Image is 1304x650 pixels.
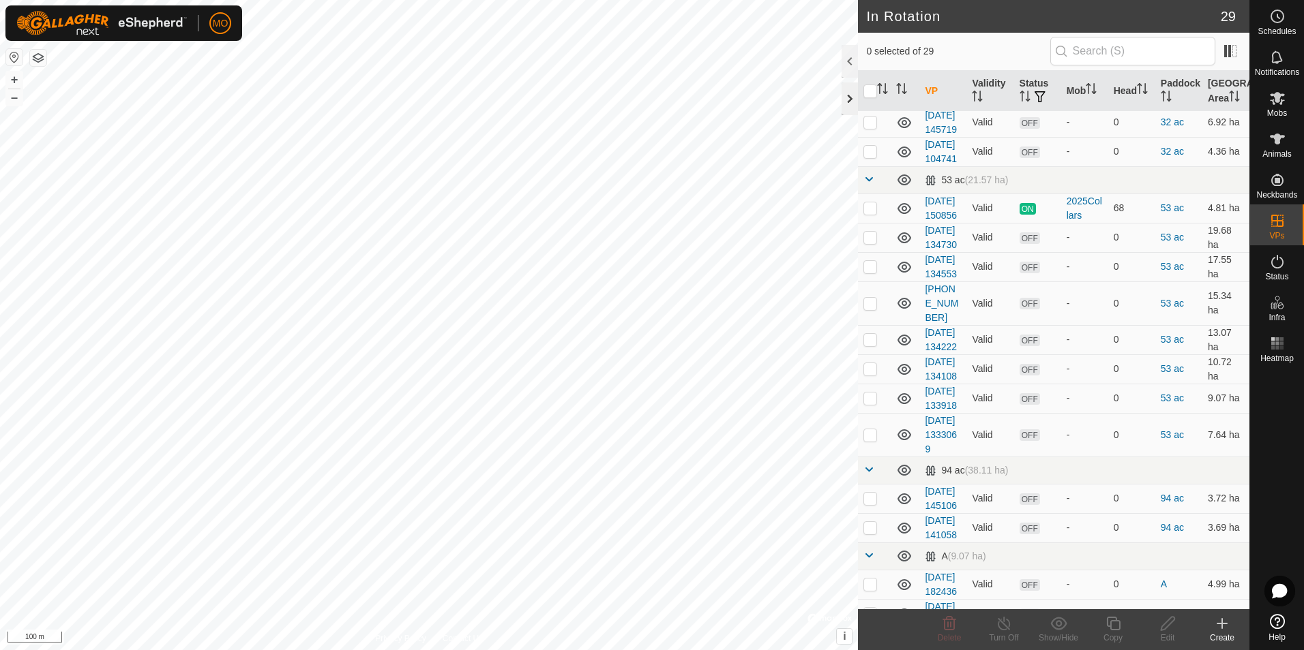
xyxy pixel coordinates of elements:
td: Valid [966,223,1013,252]
span: OFF [1020,335,1040,346]
a: 53 ac [1161,429,1184,440]
span: OFF [1020,393,1040,405]
a: [DATE] 1333069 [925,415,957,454]
img: Gallagher Logo [16,11,187,35]
button: i [837,629,852,644]
td: 6.92 ha [1202,108,1249,137]
a: [PHONE_NUMBER] [925,283,958,323]
td: 0 [1108,570,1155,599]
p-sorticon: Activate to sort [1229,93,1240,104]
div: - [1067,260,1103,274]
a: [DATE] 141058 [925,515,957,540]
td: 0 [1108,223,1155,252]
span: Neckbands [1256,191,1297,199]
span: Delete [938,633,962,643]
td: 0 [1108,484,1155,513]
td: 0 [1108,413,1155,456]
td: 0 [1108,325,1155,354]
td: Valid [966,194,1013,223]
a: [DATE] 134108 [925,356,957,382]
a: A [1161,578,1167,589]
div: - [1067,428,1103,442]
td: 0 [1108,108,1155,137]
span: OFF [1020,364,1040,375]
a: Contact Us [443,632,483,645]
a: [DATE] 182436 [925,572,957,597]
p-sorticon: Activate to sort [877,85,888,96]
a: 94 ac [1161,522,1184,533]
span: (9.07 ha) [948,551,986,561]
span: OFF [1020,493,1040,505]
span: Infra [1269,313,1285,322]
div: Copy [1086,632,1140,644]
a: 53 ac [1161,232,1184,243]
a: [DATE] 145719 [925,110,957,135]
div: Create [1195,632,1249,644]
span: Mobs [1267,109,1287,117]
td: Valid [966,570,1013,599]
td: Valid [966,484,1013,513]
span: (21.57 ha) [965,174,1009,185]
th: Validity [966,71,1013,112]
p-sorticon: Activate to sort [1161,93,1172,104]
span: Animals [1262,150,1292,158]
span: Schedules [1258,27,1296,35]
td: Valid [966,252,1013,281]
div: - [1067,332,1103,347]
td: 2.44 ha [1202,599,1249,628]
span: Heatmap [1260,354,1294,362]
p-sorticon: Activate to sort [1020,93,1031,104]
a: 53 ac [1161,202,1184,213]
td: Valid [966,599,1013,628]
a: 53 ac [1161,298,1184,309]
td: 3.72 ha [1202,484,1249,513]
td: 0 [1108,354,1155,384]
h2: In Rotation [866,8,1220,25]
td: 15.34 ha [1202,281,1249,325]
div: - [1067,230,1103,245]
td: Valid [966,281,1013,325]
a: 32 ac [1161,117,1184,127]
a: 53 ac [1161,261,1184,272]
a: [DATE] 134730 [925,225,957,250]
span: 29 [1221,6,1236,27]
a: [DATE] 182233 [925,601,957,626]
span: i [843,630,846,642]
div: Show/Hide [1031,632,1086,644]
span: ON [1020,203,1036,215]
span: OFF [1020,146,1040,158]
p-sorticon: Activate to sort [1086,85,1097,96]
span: Notifications [1255,68,1299,76]
div: - [1067,606,1103,621]
a: [DATE] 134222 [925,327,957,352]
span: OFF [1020,262,1040,273]
span: (38.11 ha) [965,465,1009,476]
p-sorticon: Activate to sort [1137,85,1148,96]
th: VP [919,71,966,112]
td: 4.36 ha [1202,137,1249,166]
td: 10.72 ha [1202,354,1249,384]
td: Valid [966,108,1013,137]
td: 0 [1108,252,1155,281]
span: Help [1269,633,1286,641]
div: - [1067,391,1103,405]
span: Status [1265,273,1288,281]
span: OFF [1020,429,1040,441]
td: Valid [966,137,1013,166]
div: 94 ac [925,465,1008,476]
span: OFF [1020,298,1040,309]
div: - [1067,115,1103,129]
span: OFF [1020,117,1040,129]
td: 19.68 ha [1202,223,1249,252]
div: - [1067,521,1103,535]
td: Valid [966,413,1013,456]
a: 32 ac [1161,146,1184,157]
td: 0 [1108,137,1155,166]
span: OFF [1020,579,1040,591]
div: - [1067,144,1103,159]
a: [DATE] 134553 [925,254,957,279]
a: [DATE] 145106 [925,486,957,511]
div: Turn Off [977,632,1031,644]
div: - [1067,362,1103,376]
input: Search (S) [1050,37,1215,65]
